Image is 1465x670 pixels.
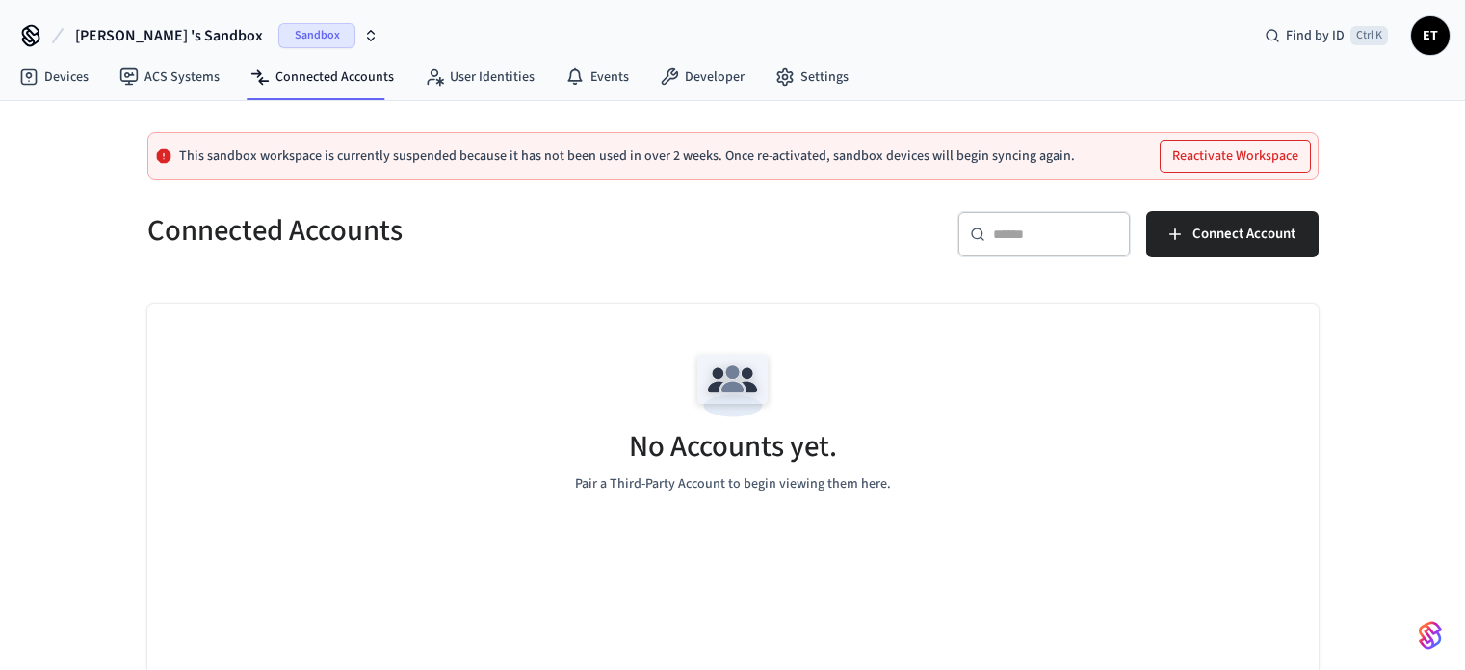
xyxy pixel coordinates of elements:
[1249,18,1403,53] div: Find by IDCtrl K
[629,427,837,467] h5: No Accounts yet.
[147,211,721,251] h5: Connected Accounts
[235,60,409,94] a: Connected Accounts
[1146,211,1319,257] button: Connect Account
[409,60,550,94] a: User Identities
[179,148,1075,164] p: This sandbox workspace is currently suspended because it has not been used in over 2 weeks. Once ...
[690,342,776,429] img: Team Empty State
[1192,222,1295,247] span: Connect Account
[550,60,644,94] a: Events
[644,60,760,94] a: Developer
[1413,18,1448,53] span: ET
[1350,26,1388,45] span: Ctrl K
[575,474,891,495] p: Pair a Third-Party Account to begin viewing them here.
[75,24,263,47] span: [PERSON_NAME] 's Sandbox
[104,60,235,94] a: ACS Systems
[1411,16,1450,55] button: ET
[278,23,355,48] span: Sandbox
[1419,620,1442,651] img: SeamLogoGradient.69752ec5.svg
[1161,141,1310,172] button: Reactivate Workspace
[4,60,104,94] a: Devices
[1286,26,1345,45] span: Find by ID
[760,60,864,94] a: Settings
